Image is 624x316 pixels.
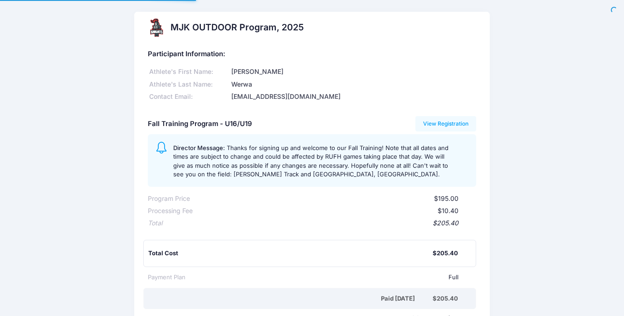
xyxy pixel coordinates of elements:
[148,92,230,102] div: Contact Email:
[230,80,476,89] div: Werwa
[230,92,476,102] div: [EMAIL_ADDRESS][DOMAIN_NAME]
[148,206,193,216] div: Processing Fee
[162,219,459,228] div: $205.40
[148,219,162,228] div: Total
[415,116,477,131] a: View Registration
[150,294,433,303] div: Paid [DATE]
[171,22,304,33] h2: MJK OUTDOOR Program, 2025
[434,194,458,202] span: $195.00
[148,249,433,258] div: Total Cost
[148,80,230,89] div: Athlete's Last Name:
[148,120,252,128] h5: Fall Training Program - U16/U19
[148,67,230,77] div: Athlete's First Name:
[433,249,458,258] div: $205.40
[193,206,459,216] div: $10.40
[185,273,459,282] div: Full
[230,67,476,77] div: [PERSON_NAME]
[173,144,225,151] span: Director Message:
[433,294,458,303] div: $205.40
[173,144,448,178] span: Thanks for signing up and welcome to our Fall Training! Note that all dates and times are subject...
[148,273,185,282] div: Payment Plan
[148,50,477,58] h5: Participant Information:
[148,194,190,204] div: Program Price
